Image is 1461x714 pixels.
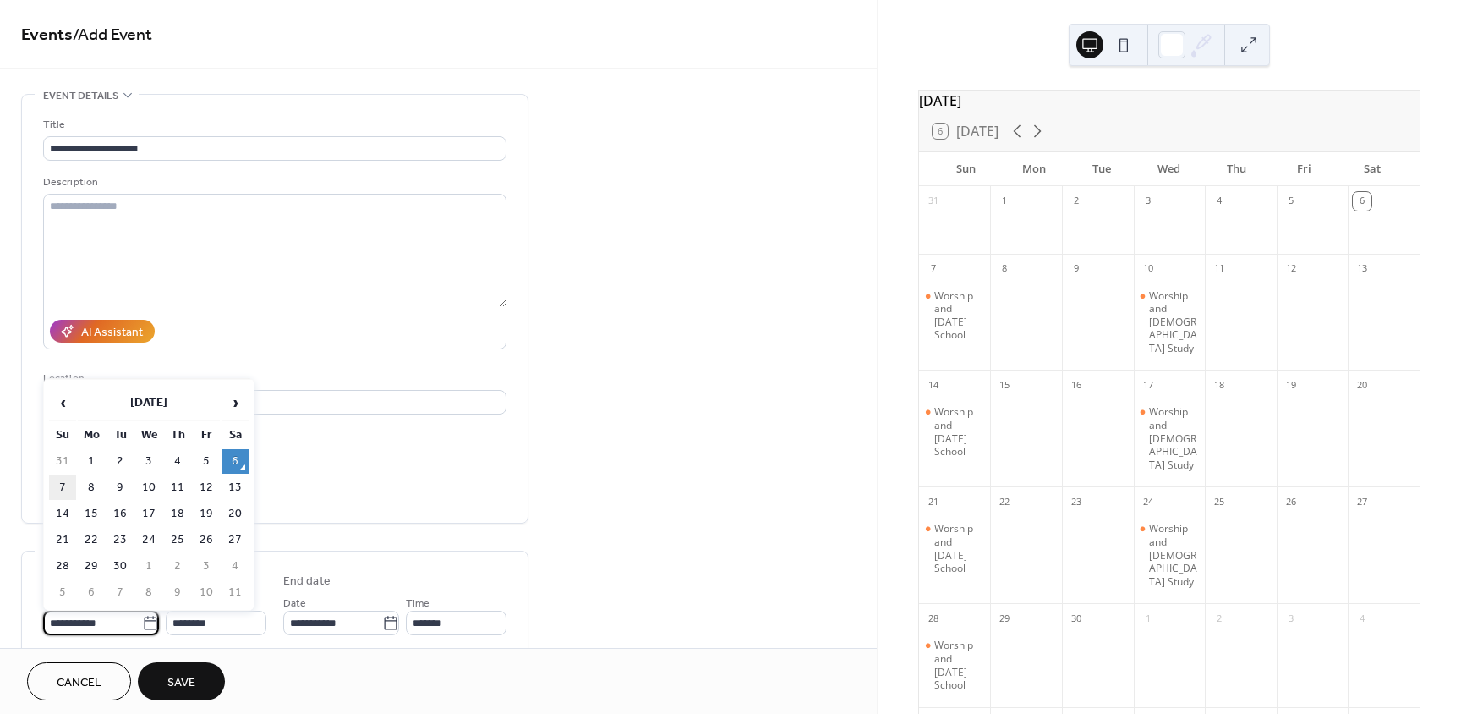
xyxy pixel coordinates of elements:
div: 3 [1139,192,1157,211]
div: 3 [1282,609,1300,628]
span: › [222,386,248,420]
td: 10 [193,580,220,605]
td: 18 [164,502,191,526]
div: Worship and [DEMOGRAPHIC_DATA] Study [1149,289,1199,355]
td: 15 [78,502,105,526]
div: 29 [995,609,1014,628]
th: Fr [193,423,220,448]
div: 15 [995,376,1014,394]
span: / Add Event [73,19,152,52]
th: [DATE] [78,385,220,421]
td: 12 [193,475,220,500]
td: 23 [107,528,134,552]
td: 5 [193,449,220,474]
td: 20 [222,502,249,526]
div: Sun [933,152,1000,186]
td: 27 [222,528,249,552]
div: 26 [1282,492,1300,511]
div: 5 [1282,192,1300,211]
td: 8 [135,580,162,605]
div: Worship and Sunday School [919,405,991,458]
td: 19 [193,502,220,526]
div: 21 [924,492,943,511]
div: 24 [1139,492,1157,511]
div: 9 [1067,260,1086,278]
span: Time [406,595,430,612]
td: 17 [135,502,162,526]
a: Events [21,19,73,52]
div: 20 [1353,376,1371,394]
td: 9 [107,475,134,500]
div: Worship and Sunday School [919,639,991,691]
td: 2 [107,449,134,474]
div: Location [43,370,503,387]
div: 10 [1139,260,1157,278]
td: 13 [222,475,249,500]
td: 9 [164,580,191,605]
td: 16 [107,502,134,526]
div: Fri [1271,152,1338,186]
div: [DATE] [919,91,1420,111]
div: 19 [1282,376,1300,394]
div: Title [43,116,503,134]
div: 17 [1139,376,1157,394]
div: Worship and Sunday School [919,289,991,342]
span: Event details [43,87,118,105]
td: 8 [78,475,105,500]
td: 14 [49,502,76,526]
div: Worship and [DATE] School [934,289,984,342]
button: AI Assistant [50,320,155,343]
div: Wed [1135,152,1203,186]
div: Worship and [DEMOGRAPHIC_DATA] Study [1149,405,1199,471]
th: Th [164,423,191,448]
td: 21 [49,528,76,552]
th: We [135,423,162,448]
div: Worship and Bible Study [1134,522,1206,588]
td: 10 [135,475,162,500]
div: 14 [924,376,943,394]
div: 1 [995,192,1014,211]
div: 4 [1210,192,1228,211]
th: Su [49,423,76,448]
div: 2 [1067,192,1086,211]
td: 1 [135,554,162,579]
td: 26 [193,528,220,552]
td: 29 [78,554,105,579]
div: 12 [1282,260,1300,278]
div: 28 [924,609,943,628]
td: 5 [49,580,76,605]
td: 31 [49,449,76,474]
div: Worship and Bible Study [1134,289,1206,355]
div: Worship and Bible Study [1134,405,1206,471]
td: 6 [78,580,105,605]
div: 22 [995,492,1014,511]
div: 7 [924,260,943,278]
div: 25 [1210,492,1228,511]
div: Sat [1338,152,1406,186]
div: Worship and [DATE] School [934,639,984,691]
div: 13 [1353,260,1371,278]
div: Tue [1068,152,1135,186]
div: 16 [1067,376,1086,394]
div: Description [43,173,503,191]
button: Cancel [27,662,131,700]
div: Thu [1203,152,1271,186]
td: 22 [78,528,105,552]
button: Save [138,662,225,700]
div: 30 [1067,609,1086,628]
div: Worship and [DATE] School [934,405,984,458]
th: Mo [78,423,105,448]
td: 7 [107,580,134,605]
div: 18 [1210,376,1228,394]
span: Date [283,595,306,612]
div: 31 [924,192,943,211]
td: 4 [164,449,191,474]
span: ‹ [50,386,75,420]
div: Worship and [DATE] School [934,522,984,574]
div: 27 [1353,492,1371,511]
div: 6 [1353,192,1371,211]
td: 24 [135,528,162,552]
td: 11 [164,475,191,500]
td: 25 [164,528,191,552]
